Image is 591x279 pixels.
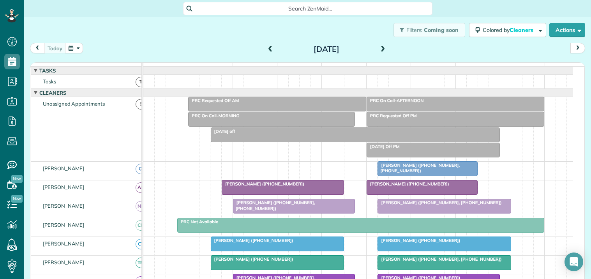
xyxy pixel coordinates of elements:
span: [PERSON_NAME] [41,240,86,247]
span: CJ [136,164,146,174]
span: 4pm [545,65,559,71]
button: prev [30,43,45,53]
span: PRC Requested Off PM [366,113,417,118]
span: 9am [233,65,247,71]
span: [PERSON_NAME] [41,165,86,171]
span: New [11,175,23,183]
span: AR [136,182,146,193]
span: [PERSON_NAME] [41,203,86,209]
span: 1pm [411,65,425,71]
span: [PERSON_NAME] ([PHONE_NUMBER]) [366,181,450,187]
span: [PERSON_NAME] [41,222,86,228]
span: [PERSON_NAME] [41,184,86,190]
span: [PERSON_NAME] ([PHONE_NUMBER]) [210,238,294,243]
span: 7am [143,65,158,71]
span: CM [136,220,146,231]
span: [PERSON_NAME] ([PHONE_NUMBER]) [221,181,305,187]
span: [PERSON_NAME] ([PHONE_NUMBER], [PHONE_NUMBER]) [233,200,315,211]
span: [PERSON_NAME] ([PHONE_NUMBER], [PHONE_NUMBER]) [377,200,502,205]
span: 11am [322,65,339,71]
span: 8am [188,65,203,71]
span: Tasks [38,67,57,74]
button: Colored byCleaners [469,23,546,37]
span: 10am [277,65,295,71]
span: TM [136,258,146,268]
span: ! [136,99,146,109]
span: Colored by [483,26,536,34]
button: next [570,43,585,53]
span: [PERSON_NAME] ([PHONE_NUMBER], [PHONE_NUMBER]) [377,162,460,173]
span: 3pm [500,65,514,71]
span: Cleaners [510,26,535,34]
button: today [44,43,66,53]
button: Actions [549,23,585,37]
span: PRC On Call-AFTERNOON [366,98,424,103]
span: [PERSON_NAME] [41,259,86,265]
span: [DATE] off [210,129,236,134]
span: Tasks [41,78,58,85]
span: 2pm [456,65,469,71]
span: CT [136,239,146,249]
h2: [DATE] [278,45,375,53]
span: PRC Not Available [177,219,219,224]
div: Open Intercom Messenger [565,253,583,271]
span: [DATE] Off PM [366,144,400,149]
span: Filters: [406,26,423,34]
span: Cleaners [38,90,68,96]
span: [PERSON_NAME] ([PHONE_NUMBER]) [210,256,294,262]
span: [PERSON_NAME] ([PHONE_NUMBER], [PHONE_NUMBER]) [377,256,502,262]
span: PRC Requested Off AM [188,98,239,103]
span: Coming soon [424,26,459,34]
span: Unassigned Appointments [41,101,106,107]
span: T [136,77,146,87]
span: 12pm [367,65,383,71]
span: New [11,195,23,203]
span: [PERSON_NAME] ([PHONE_NUMBER]) [377,238,460,243]
span: ND [136,201,146,212]
span: PRC On Call-MORNING [188,113,240,118]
